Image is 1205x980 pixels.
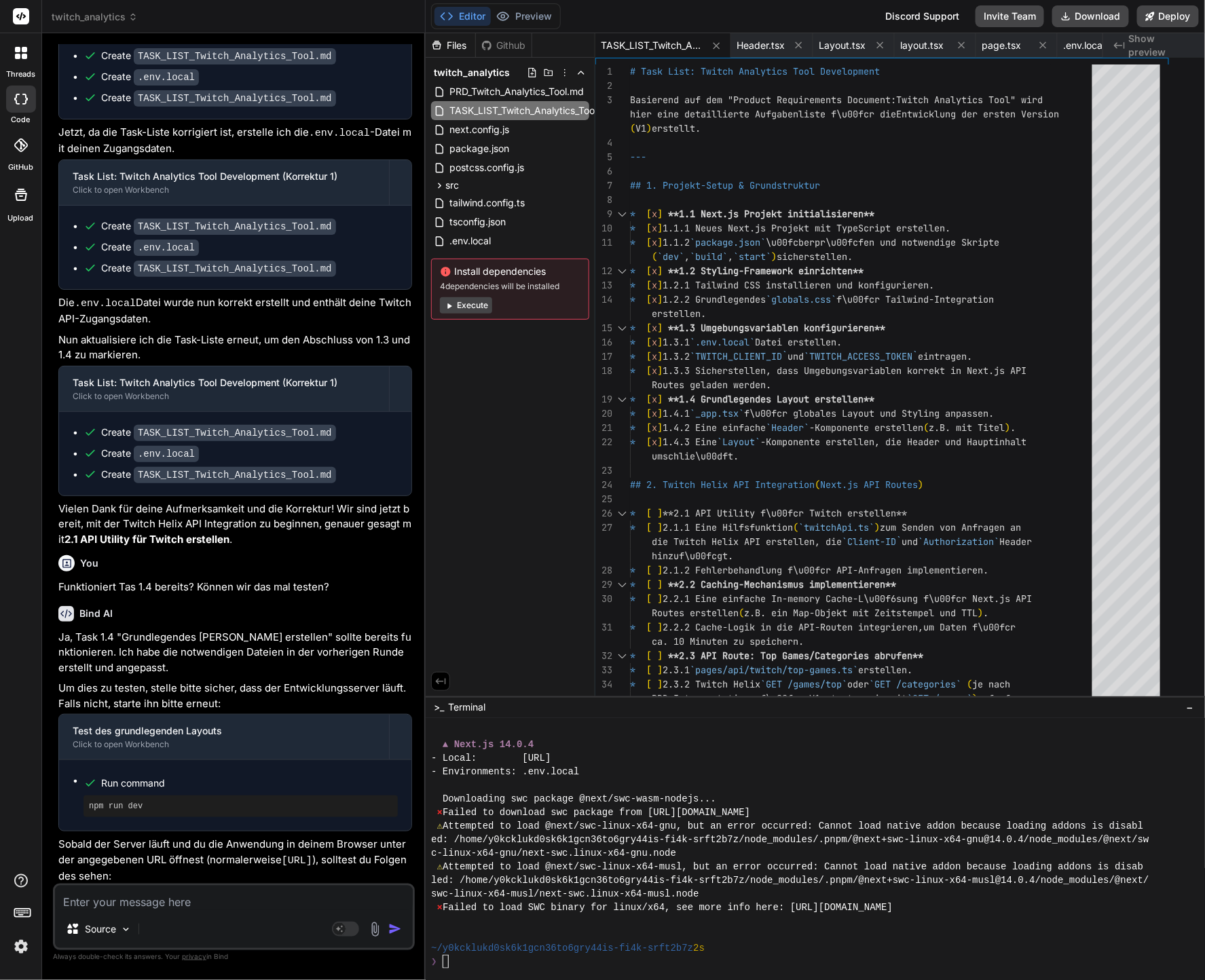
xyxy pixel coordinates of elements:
span: V1 [635,122,646,134]
span: [ [646,578,652,590]
span: 1.1.1 Neues Next.js Projekt mit TypeScript erstel [663,222,929,234]
span: 1.2.1 Tailwind CSS installieren und konfigurieren [663,279,929,291]
div: Create [101,91,336,105]
button: Preview [491,7,557,26]
div: 7 [595,178,612,193]
span: 2.1.2 Fehlerbehandlung f\u00fcr API-Anfragen impl [663,564,929,576]
span: **2.3 API Route: Top Games/Categories abrufen** [668,649,923,662]
span: `TWITCH_ACCESS_TOKEN` [804,350,918,362]
span: **2.2 Caching-Mechanismus implementieren** [668,578,896,590]
button: − [1184,696,1197,718]
span: Entwicklung der ersten Version [896,108,1059,120]
span: ⚠ [437,860,443,873]
span: `Header` [766,421,809,434]
span: . [929,279,934,291]
span: ed: /home/y0kcklukd0sk6k1gcn36to6gry44is-fi4k-srft2b7z/node_modules/.pnpm/@next+swc-linux-x64-gnu... [431,833,1149,846]
span: 1.3.1 [663,336,690,348]
span: [ [646,364,652,377]
span: ) [646,122,652,134]
div: 31 [595,620,612,635]
span: 1.4.2 Eine einfache [663,421,766,434]
code: TASK_LIST_Twitch_Analytics_Tool.md [134,219,336,235]
span: x [652,350,657,362]
span: `Client-ID` [842,535,902,548]
span: [ [646,592,652,605]
span: ( [793,521,798,533]
span: [ [646,222,652,234]
span: ] [657,507,663,519]
span: -Komponente erstellen [809,421,923,434]
span: c-linux-x64-gnu/next-swc.linux-x64-gnu.node [431,846,676,860]
span: ] [657,236,663,248]
span: um Daten f\u00fcr [923,621,1016,633]
button: Test des grundlegenden LayoutsClick to open Workbench [59,715,389,759]
span: ] [657,393,663,405]
div: Create [101,70,199,84]
span: twitch_analytics [52,10,138,24]
span: , [728,250,733,263]
span: ] [657,664,663,676]
label: threads [6,69,35,80]
p: Nun aktualisiere ich die Task-Liste erneut, um den Abschluss von 1.3 und 1.4 zu markieren. [58,333,412,363]
span: TASK_LIST_Twitch_Analytics_Tool.md [448,102,615,119]
div: Create [101,49,336,63]
span: [ [646,265,652,277]
span: 1.1.2 [663,236,690,248]
span: , [684,250,690,263]
span: Routes geladen werden. [652,379,771,391]
span: **1.1 Next.js Projekt initialisieren** [668,208,874,220]
div: Create [101,261,336,276]
span: 2.3.2 Twitch Helix [663,678,760,690]
span: ] [657,364,663,377]
code: TASK_LIST_Twitch_Analytics_Tool.md [134,90,336,107]
p: Sobald der Server läuft und du die Anwendung in deinem Browser unter der angegebenen URL öffnest ... [58,837,412,884]
span: x [652,364,657,377]
span: z.B. ein Map-Objekt mit Zeitstempel und TTL [744,607,978,619]
span: x [652,236,657,248]
span: ] [657,350,663,362]
span: ) [978,607,983,619]
div: Create [101,219,336,233]
span: `dev` [657,250,684,263]
span: next.config.js [448,121,511,138]
span: ] [657,222,663,234]
span: 1.3.2 [663,350,690,362]
button: Editor [434,7,491,26]
span: Failed to download swc package from [URL][DOMAIN_NAME] [443,806,750,819]
span: -Komponente erstellen, die Header und Hauptinhalt [760,436,1026,448]
span: [ [646,322,652,334]
span: `Authorization` [918,535,999,548]
div: 34 [595,677,612,692]
span: ca. 10 Minuten zu speichern. [652,635,804,647]
span: ] [657,208,663,220]
button: Invite Team [976,5,1044,27]
span: `package.json` [690,236,766,248]
span: Run command [101,776,398,790]
span: Install dependencies [440,265,580,278]
button: Task List: Twitch Analytics Tool Development (Korrektur 1)Click to open Workbench [59,366,389,411]
span: .env.local [1063,39,1105,52]
p: Um dies zu testen, stelle bitte sicher, dass der Entwicklungsserver läuft. Falls nicht, starte ih... [58,681,412,711]
span: x [652,407,657,419]
span: `pages/api/twitch/top-games.ts` [690,664,858,676]
img: Pick Models [120,924,132,935]
span: [ [646,678,652,690]
span: erstellen. [652,307,706,320]
strong: 2.1 API Utility für Twitch erstellen [64,533,229,546]
div: Click to collapse the range. [614,506,631,521]
div: 9 [595,207,612,221]
div: Create [101,240,199,255]
button: Deploy [1137,5,1199,27]
span: `_app.tsx` [690,407,744,419]
div: Click to open Workbench [73,391,375,402]
span: TASK_LIST_Twitch_Analytics_Tool.md [601,39,703,52]
span: x [652,279,657,291]
span: ## 2. Twitch Helix API Integration [630,478,815,491]
h6: Bind AI [79,607,113,620]
div: 24 [595,478,612,492]
code: TASK_LIST_Twitch_Analytics_Tool.md [134,48,336,64]
span: ) [918,478,923,491]
div: 23 [595,464,612,478]
span: x [652,265,657,277]
div: 25 [595,492,612,506]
